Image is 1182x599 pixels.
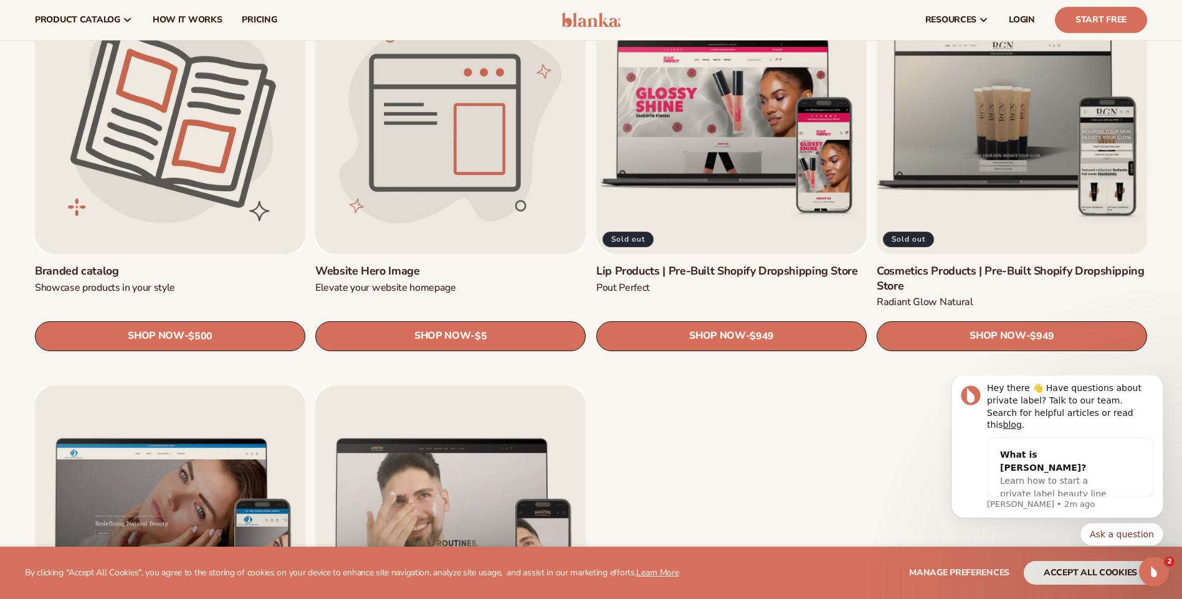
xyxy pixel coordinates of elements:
span: Learn how to start a private label beauty line with [PERSON_NAME] [67,100,174,136]
span: LOGIN [1009,15,1035,25]
img: Profile image for Lee [28,10,48,30]
a: Lip Products | Pre-Built Shopify Dropshipping Store [596,264,867,278]
span: SHOP NOW [128,330,184,342]
span: Manage preferences [909,567,1009,578]
p: Message from Lee, sent 2m ago [54,123,221,134]
button: Manage preferences [909,561,1009,585]
button: Quick reply: Ask a question [148,148,231,170]
span: $949 [750,330,774,342]
span: 2 [1165,557,1175,567]
a: SHOP NOW- $949 [596,321,867,351]
a: Start Free [1055,7,1147,33]
div: Quick reply options [19,148,231,170]
span: $949 [1030,330,1054,342]
a: SHOP NOW- $5 [315,321,586,351]
iframe: Intercom live chat [1139,557,1169,587]
span: SHOP NOW [689,330,745,342]
div: What is [PERSON_NAME]? [67,73,183,99]
p: By clicking "Accept All Cookies", you agree to the storing of cookies on your device to enhance s... [25,568,679,578]
div: Message content [54,7,221,121]
button: accept all cookies [1024,561,1157,585]
div: Hey there 👋 Have questions about private label? Talk to our team. Search for helpful articles or ... [54,7,221,55]
a: blog [70,44,89,54]
span: SHOP NOW [414,330,470,342]
span: SHOP NOW [970,330,1026,342]
span: How It Works [153,15,222,25]
iframe: Intercom notifications message [933,375,1182,553]
a: SHOP NOW- $949 [877,321,1147,351]
a: Website Hero Image [315,264,586,278]
a: Branded catalog [35,264,305,278]
span: resources [925,15,976,25]
a: SHOP NOW- $500 [35,321,305,351]
span: $5 [475,330,487,342]
a: Cosmetics Products | Pre-Built Shopify Dropshipping Store [877,264,1147,293]
span: pricing [242,15,277,25]
img: logo [561,12,621,27]
div: What is [PERSON_NAME]?Learn how to start a private label beauty line with [PERSON_NAME] [55,63,196,148]
span: product catalog [35,15,120,25]
a: Learn More [636,567,679,578]
span: $500 [188,330,212,342]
